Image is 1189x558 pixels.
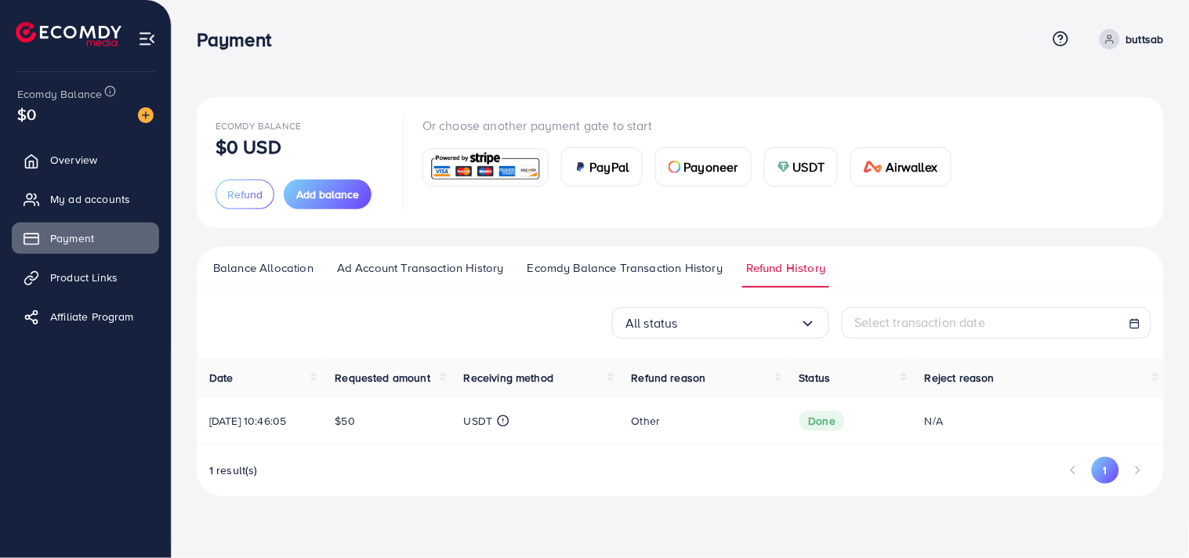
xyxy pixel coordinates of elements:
[296,187,359,202] span: Add balance
[50,270,118,285] span: Product Links
[655,147,752,187] a: cardPayoneer
[799,411,846,431] span: Done
[575,161,587,173] img: card
[337,259,504,277] span: Ad Account Transaction History
[213,259,314,277] span: Balance Allocation
[864,161,883,173] img: card
[850,147,951,187] a: cardAirwallex
[632,413,661,429] span: Other
[209,370,234,386] span: Date
[764,147,839,187] a: cardUSDT
[138,30,156,48] img: menu
[1060,457,1151,484] ul: Pagination
[227,187,263,202] span: Refund
[197,28,284,51] h3: Payment
[50,230,94,246] span: Payment
[12,301,159,332] a: Affiliate Program
[799,370,831,386] span: Status
[17,86,102,102] span: Ecomdy Balance
[464,411,493,430] p: USDT
[216,137,281,156] p: $0 USD
[428,150,543,184] img: card
[138,107,154,123] img: image
[12,262,159,293] a: Product Links
[793,158,825,176] span: USDT
[17,103,36,125] span: $0
[1092,457,1119,484] button: Go to page 1
[209,413,286,429] span: [DATE] 10:46:05
[925,370,995,386] span: Reject reason
[925,413,943,429] span: N/A
[855,313,986,331] span: Select transaction date
[678,311,800,335] input: Search for option
[216,179,274,209] button: Refund
[684,158,738,176] span: Payoneer
[422,116,964,135] p: Or choose another payment gate to start
[464,370,554,386] span: Receiving method
[1093,29,1164,49] a: buttsab
[216,119,301,132] span: Ecomdy Balance
[1122,487,1177,546] iframe: Chat
[612,307,829,339] div: Search for option
[284,179,372,209] button: Add balance
[561,147,643,187] a: cardPayPal
[632,370,706,386] span: Refund reason
[527,259,723,277] span: Ecomdy Balance Transaction History
[590,158,629,176] span: PayPal
[335,370,430,386] span: Requested amount
[422,148,549,187] a: card
[1126,30,1164,49] p: buttsab
[209,462,258,478] span: 1 result(s)
[625,311,678,335] span: All status
[886,158,937,176] span: Airwallex
[50,191,130,207] span: My ad accounts
[12,223,159,254] a: Payment
[335,413,354,429] span: $50
[12,183,159,215] a: My ad accounts
[778,161,790,173] img: card
[669,161,681,173] img: card
[50,152,97,168] span: Overview
[746,259,825,277] span: Refund History
[12,144,159,176] a: Overview
[50,309,134,324] span: Affiliate Program
[16,22,121,46] img: logo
